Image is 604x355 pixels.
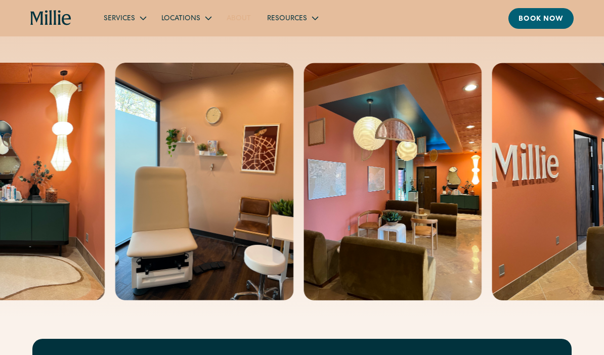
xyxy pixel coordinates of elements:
div: Resources [259,10,325,26]
a: About [219,10,259,26]
div: Book now [519,14,564,25]
div: Services [96,10,153,26]
a: home [30,10,71,26]
div: Services [104,14,135,24]
a: Book now [508,8,574,29]
div: Resources [267,14,307,24]
div: Locations [153,10,219,26]
div: Locations [161,14,200,24]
